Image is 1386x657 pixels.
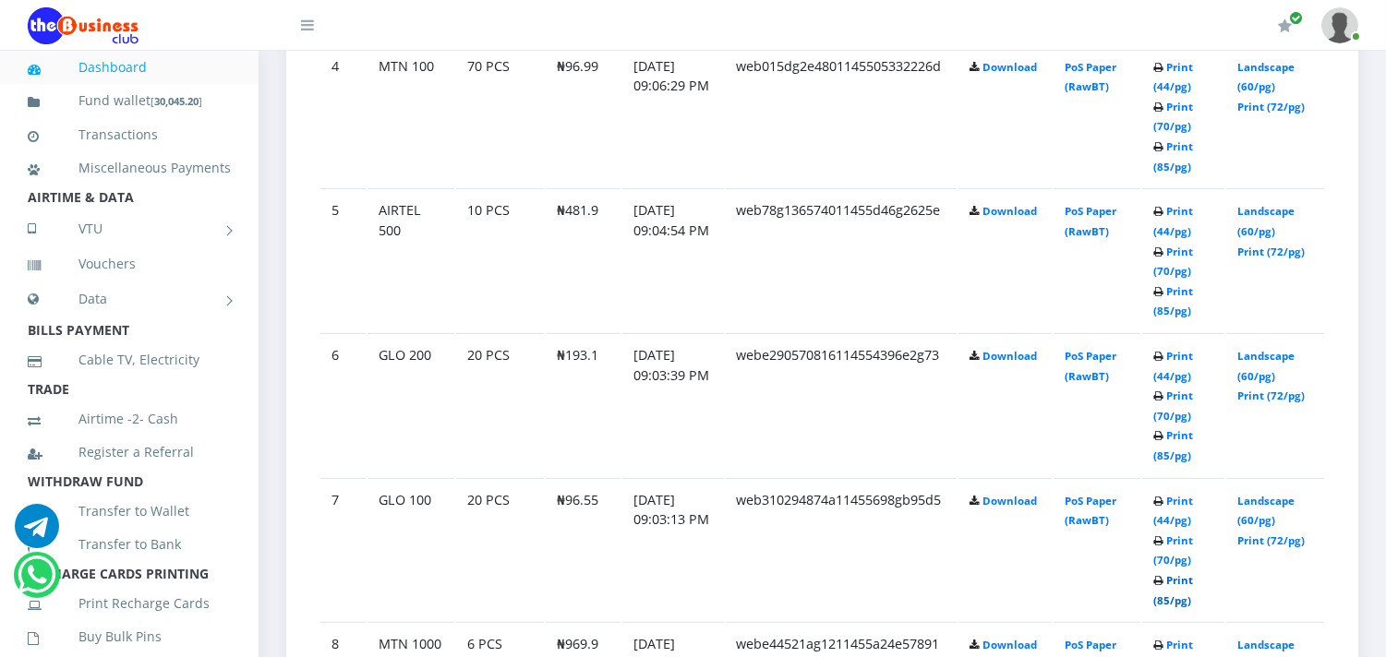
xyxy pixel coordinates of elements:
[368,478,454,621] td: GLO 100
[456,44,544,187] td: 70 PCS
[726,44,957,187] td: web015dg2e4801145505332226d
[1237,388,1305,402] a: Print (72/pg)
[1065,349,1116,383] a: PoS Paper (RawBT)
[1278,18,1292,33] i: Renew/Upgrade Subscription
[1237,533,1305,547] a: Print (72/pg)
[726,188,957,331] td: web78g136574011455d46g2625e
[726,478,957,621] td: web310294874a11455698gb95d5
[28,147,231,189] a: Miscellaneous Payments
[28,46,231,89] a: Dashboard
[1321,7,1358,43] img: User
[546,333,621,476] td: ₦193.1
[546,188,621,331] td: ₦481.9
[28,276,231,322] a: Data
[1237,494,1295,528] a: Landscape (60/pg)
[28,490,231,532] a: Transfer to Wallet
[1237,349,1295,383] a: Landscape (60/pg)
[28,79,231,123] a: Fund wallet[30,045.20]
[1153,388,1193,423] a: Print (70/pg)
[1153,573,1193,607] a: Print (85/pg)
[456,478,544,621] td: 20 PCS
[320,333,366,476] td: 6
[151,94,202,108] small: [ ]
[1153,533,1193,567] a: Print (70/pg)
[546,44,621,187] td: ₦96.99
[1153,428,1193,462] a: Print (85/pg)
[982,60,1037,74] a: Download
[1289,11,1303,25] span: Renew/Upgrade Subscription
[1237,60,1295,94] a: Landscape (60/pg)
[368,333,454,476] td: GLO 200
[15,518,59,548] a: Chat for support
[456,333,544,476] td: 20 PCS
[28,582,231,625] a: Print Recharge Cards
[982,638,1037,651] a: Download
[28,113,231,156] a: Transactions
[28,431,231,473] a: Register a Referral
[546,478,621,621] td: ₦96.55
[622,333,724,476] td: [DATE] 09:03:39 PM
[320,188,366,331] td: 5
[622,44,724,187] td: [DATE] 09:06:29 PM
[1153,100,1193,134] a: Print (70/pg)
[1237,245,1305,258] a: Print (72/pg)
[1065,204,1116,238] a: PoS Paper (RawBT)
[1153,60,1193,94] a: Print (44/pg)
[982,204,1037,218] a: Download
[1153,349,1193,383] a: Print (44/pg)
[1153,139,1193,173] a: Print (85/pg)
[18,567,56,597] a: Chat for support
[320,478,366,621] td: 7
[28,243,231,285] a: Vouchers
[320,44,366,187] td: 4
[1237,204,1295,238] a: Landscape (60/pg)
[982,349,1037,363] a: Download
[1153,245,1193,279] a: Print (70/pg)
[28,398,231,440] a: Airtime -2- Cash
[622,478,724,621] td: [DATE] 09:03:13 PM
[726,333,957,476] td: webe290570816114554396e2g73
[28,339,231,381] a: Cable TV, Electricity
[154,94,199,108] b: 30,045.20
[1065,60,1116,94] a: PoS Paper (RawBT)
[28,7,139,44] img: Logo
[1065,494,1116,528] a: PoS Paper (RawBT)
[1153,494,1193,528] a: Print (44/pg)
[982,494,1037,508] a: Download
[1153,284,1193,318] a: Print (85/pg)
[368,188,454,331] td: AIRTEL 500
[368,44,454,187] td: MTN 100
[622,188,724,331] td: [DATE] 09:04:54 PM
[1237,100,1305,113] a: Print (72/pg)
[456,188,544,331] td: 10 PCS
[28,523,231,566] a: Transfer to Bank
[1153,204,1193,238] a: Print (44/pg)
[28,206,231,252] a: VTU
